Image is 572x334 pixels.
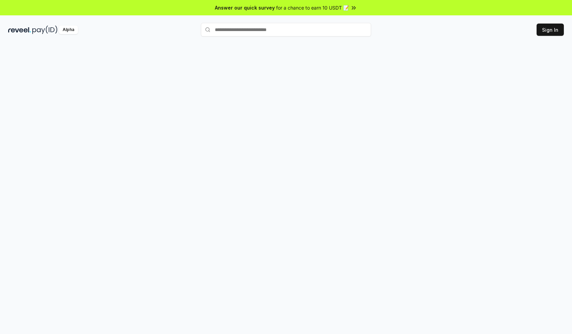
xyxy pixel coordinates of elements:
[32,26,58,34] img: pay_id
[537,24,564,36] button: Sign In
[276,4,349,11] span: for a chance to earn 10 USDT 📝
[59,26,78,34] div: Alpha
[8,26,31,34] img: reveel_dark
[215,4,275,11] span: Answer our quick survey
